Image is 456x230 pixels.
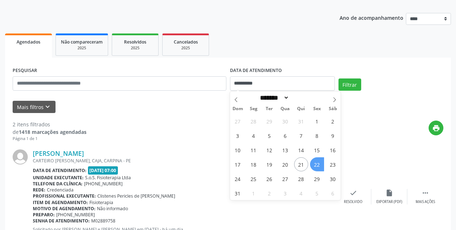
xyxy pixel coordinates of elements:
div: Mais ações [416,199,435,204]
span: Julho 30, 2025 [278,114,292,128]
span: M02889758 [91,218,115,224]
span: Agosto 19, 2025 [262,157,276,171]
span: [PHONE_NUMBER] [56,212,95,218]
b: Rede: [33,187,45,193]
b: Unidade executante: [33,175,84,181]
select: Month [258,94,289,102]
div: 2025 [117,45,153,51]
button: Filtrar [338,78,361,91]
label: PESQUISAR [13,65,37,76]
span: Agosto 5, 2025 [262,128,276,143]
span: Agosto 8, 2025 [310,128,324,143]
div: 2025 [168,45,204,51]
span: Agosto 29, 2025 [310,172,324,186]
span: Agosto 2, 2025 [326,114,340,128]
input: Year [289,94,313,102]
i: keyboard_arrow_down [44,103,52,111]
span: Agosto 25, 2025 [247,172,261,186]
span: Setembro 6, 2025 [326,186,340,200]
span: S.o.S. Fisioterapia Ltda [85,175,131,181]
b: Item de agendamento: [33,199,88,206]
span: Agosto 15, 2025 [310,143,324,157]
i: insert_drive_file [385,189,393,197]
span: Julho 27, 2025 [231,114,245,128]
span: Setembro 2, 2025 [262,186,276,200]
span: [DATE] 07:00 [88,166,118,175]
div: Página 1 de 1 [13,136,87,142]
span: Não compareceram [61,39,103,45]
span: [PHONE_NUMBER] [84,181,123,187]
span: Agosto 21, 2025 [294,157,308,171]
div: Resolvido [344,199,362,204]
span: Setembro 5, 2025 [310,186,324,200]
span: Qua [277,107,293,111]
div: 2025 [61,45,103,51]
b: Profissional executante: [33,193,96,199]
span: Agosto 6, 2025 [278,128,292,143]
div: Exportar (PDF) [376,199,402,204]
span: Agosto 13, 2025 [278,143,292,157]
span: Agosto 30, 2025 [326,172,340,186]
span: Qui [293,107,309,111]
span: Resolvidos [124,39,146,45]
i:  [421,189,429,197]
span: Julho 31, 2025 [294,114,308,128]
span: Agosto 11, 2025 [247,143,261,157]
span: Agosto 26, 2025 [262,172,276,186]
span: Agosto 14, 2025 [294,143,308,157]
span: Fisioterapia [89,199,113,206]
b: Telefone da clínica: [33,181,83,187]
b: Senha de atendimento: [33,218,90,224]
span: Agosto 22, 2025 [310,157,324,171]
span: Agosto 3, 2025 [231,128,245,143]
span: Setembro 1, 2025 [247,186,261,200]
span: Clistenes Pericles de [PERSON_NAME] [97,193,175,199]
a: [PERSON_NAME] [33,149,84,157]
span: Agosto 1, 2025 [310,114,324,128]
span: Ter [261,107,277,111]
span: Agosto 17, 2025 [231,157,245,171]
span: Agosto 24, 2025 [231,172,245,186]
span: Sáb [325,107,341,111]
span: Credenciada [47,187,74,193]
i: print [432,124,440,132]
button: print [429,121,443,135]
span: Sex [309,107,325,111]
div: CARTEIRO [PERSON_NAME], CAJA, CARPINA - PE [33,158,335,164]
span: Setembro 3, 2025 [278,186,292,200]
div: de [13,128,87,136]
b: Preparo: [33,212,55,218]
span: Agosto 23, 2025 [326,157,340,171]
label: DATA DE ATENDIMENTO [230,65,282,76]
span: Julho 29, 2025 [262,114,276,128]
img: img [13,149,28,164]
i: check [349,189,357,197]
span: Agosto 27, 2025 [278,172,292,186]
span: Agosto 31, 2025 [231,186,245,200]
span: Agosto 12, 2025 [262,143,276,157]
span: Agosto 20, 2025 [278,157,292,171]
span: Agendados [17,39,40,45]
span: Agosto 9, 2025 [326,128,340,143]
span: Agosto 18, 2025 [247,157,261,171]
button: Mais filtroskeyboard_arrow_down [13,101,56,113]
span: Julho 28, 2025 [247,114,261,128]
b: Motivo de agendamento: [33,206,96,212]
strong: 1418 marcações agendadas [19,128,87,135]
span: Agosto 7, 2025 [294,128,308,143]
span: Agosto 16, 2025 [326,143,340,157]
span: Dom [230,107,246,111]
div: 2 itens filtrados [13,121,87,128]
span: Agosto 10, 2025 [231,143,245,157]
p: Ano de acompanhamento [340,13,403,22]
span: Seg [245,107,261,111]
span: Cancelados [174,39,198,45]
span: Setembro 4, 2025 [294,186,308,200]
span: Agosto 4, 2025 [247,128,261,143]
span: Agosto 28, 2025 [294,172,308,186]
b: Data de atendimento: [33,167,87,173]
span: Não informado [97,206,128,212]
